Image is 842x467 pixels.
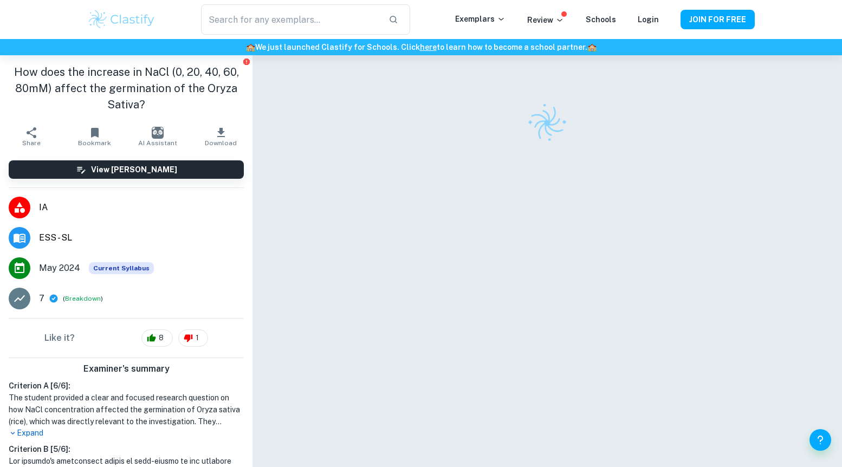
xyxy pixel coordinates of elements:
h6: We just launched Clastify for Schools. Click to learn how to become a school partner. [2,41,840,53]
span: 🏫 [587,43,597,51]
input: Search for any exemplars... [201,4,380,35]
img: Clastify logo [521,96,574,150]
button: Help and Feedback [809,429,831,451]
a: Schools [586,15,616,24]
span: ESS - SL [39,231,244,244]
button: JOIN FOR FREE [681,10,755,29]
span: 8 [153,333,170,343]
span: May 2024 [39,262,80,275]
span: 🏫 [246,43,255,51]
h1: The student provided a clear and focused research question on how NaCl concentration affected the... [9,392,244,427]
button: Report issue [242,57,250,66]
span: Bookmark [78,139,111,147]
span: Share [22,139,41,147]
img: Clastify logo [87,9,156,30]
p: Review [527,14,564,26]
span: Download [205,139,237,147]
h6: Criterion B [ 5 / 6 ]: [9,443,244,455]
button: Download [190,121,253,152]
div: This exemplar is based on the current syllabus. Feel free to refer to it for inspiration/ideas wh... [89,262,154,274]
p: 7 [39,292,44,305]
button: View [PERSON_NAME] [9,160,244,179]
button: Bookmark [63,121,127,152]
h6: Like it? [44,332,75,345]
a: here [420,43,437,51]
span: ( ) [63,294,103,304]
button: AI Assistant [126,121,190,152]
div: 1 [178,329,208,347]
span: AI Assistant [138,139,177,147]
h6: View [PERSON_NAME] [91,164,177,176]
span: IA [39,201,244,214]
h6: Criterion A [ 6 / 6 ]: [9,380,244,392]
p: Exemplars [455,13,506,25]
h6: Examiner's summary [4,362,248,375]
p: Expand [9,427,244,439]
span: Current Syllabus [89,262,154,274]
img: AI Assistant [152,127,164,139]
a: Login [638,15,659,24]
h1: How does the increase in NaCl (0, 20, 40, 60, 80mM) affect the germination of the Oryza Sativa? [9,64,244,113]
button: Breakdown [65,294,101,303]
span: 1 [190,333,205,343]
div: 8 [141,329,173,347]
